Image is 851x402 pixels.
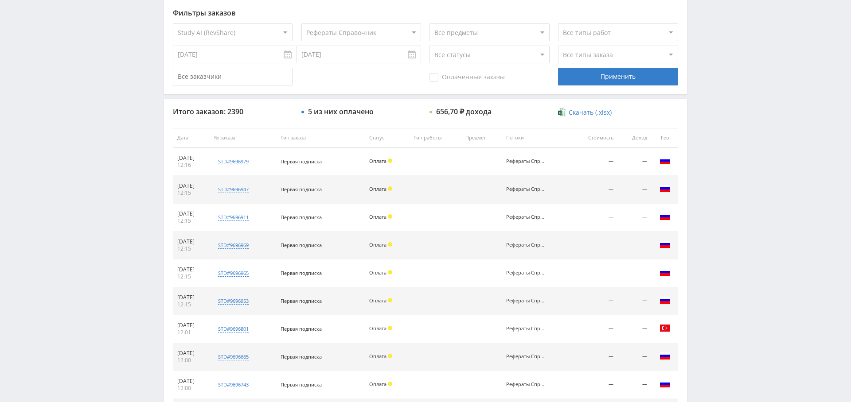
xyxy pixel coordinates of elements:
div: std#9696953 [218,298,249,305]
div: Рефераты Справочник [506,186,546,192]
div: [DATE] [177,266,205,273]
div: Рефераты Справочник [506,158,546,164]
td: — [570,176,618,204]
th: Стоимость [570,128,618,148]
div: std#9696911 [218,214,249,221]
div: Рефераты Справочник [506,214,546,220]
div: [DATE] [177,155,205,162]
th: Тип работы [409,128,461,148]
span: Холд [388,270,392,274]
th: Тип заказа [276,128,365,148]
span: Холд [388,326,392,330]
img: rus.png [660,239,670,250]
span: Оплата [369,213,386,220]
th: Гео [652,128,678,148]
span: Холд [388,242,392,247]
img: tur.png [660,323,670,333]
div: [DATE] [177,210,205,217]
div: std#9696965 [218,270,249,277]
div: Рефераты Справочник [506,354,546,359]
div: std#9696801 [218,325,249,332]
span: Оплата [369,269,386,276]
div: Применить [558,68,678,85]
a: Скачать (.xlsx) [558,108,611,117]
td: — [618,287,652,315]
span: Первая подписка [281,158,322,165]
td: — [618,371,652,399]
span: Первая подписка [281,214,322,220]
div: Рефераты Справочник [506,242,546,248]
div: std#9696665 [218,353,249,360]
div: Рефераты Справочник [506,298,546,304]
input: Все заказчики [173,68,293,85]
span: Первая подписка [281,270,322,276]
div: Рефераты Справочник [506,382,546,387]
span: Первая подписка [281,186,322,193]
span: Холд [388,158,392,163]
span: Первая подписка [281,353,322,360]
span: Оплата [369,325,386,332]
div: std#9696947 [218,186,249,193]
img: rus.png [660,267,670,278]
td: — [618,259,652,287]
div: std#9696979 [218,158,249,165]
th: Потоки [502,128,570,148]
img: rus.png [660,351,670,361]
div: Фильтры заказов [173,9,678,17]
div: Итого заказов: 2390 [173,108,293,116]
td: — [618,176,652,204]
th: Предмет [461,128,502,148]
th: Доход [618,128,652,148]
div: 656,70 ₽ дохода [436,108,492,116]
span: Оплата [369,241,386,248]
div: 12:00 [177,385,205,392]
span: Оплата [369,186,386,192]
td: — [618,232,652,259]
img: rus.png [660,295,670,305]
span: Скачать (.xlsx) [569,109,612,116]
td: — [570,371,618,399]
span: Холд [388,382,392,386]
img: rus.png [660,379,670,389]
img: rus.png [660,155,670,166]
img: rus.png [660,211,670,222]
div: 12:16 [177,162,205,169]
div: [DATE] [177,350,205,357]
span: Оплата [369,381,386,387]
div: [DATE] [177,182,205,189]
div: 12:15 [177,189,205,197]
span: Холд [388,298,392,302]
td: — [570,287,618,315]
div: Рефераты Справочник [506,270,546,276]
td: — [570,204,618,232]
span: Холд [388,354,392,358]
div: [DATE] [177,294,205,301]
span: Холд [388,186,392,191]
div: Рефераты Справочник [506,326,546,332]
span: Первая подписка [281,381,322,388]
td: — [570,148,618,176]
td: — [618,343,652,371]
div: 12:15 [177,245,205,252]
div: 12:15 [177,217,205,224]
td: — [570,259,618,287]
th: № заказа [210,128,276,148]
div: std#9696743 [218,381,249,388]
div: [DATE] [177,238,205,245]
td: — [618,148,652,176]
div: 12:01 [177,329,205,336]
span: Первая подписка [281,325,322,332]
div: 12:15 [177,273,205,280]
span: Оплата [369,297,386,304]
span: Оплата [369,158,386,164]
div: 5 из них оплачено [308,108,374,116]
div: 12:00 [177,357,205,364]
img: rus.png [660,183,670,194]
td: — [618,204,652,232]
span: Холд [388,214,392,219]
span: Первая подписка [281,298,322,304]
th: Дата [173,128,210,148]
span: Оплаченные заказы [429,73,505,82]
img: xlsx [558,108,566,116]
span: Оплата [369,353,386,359]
